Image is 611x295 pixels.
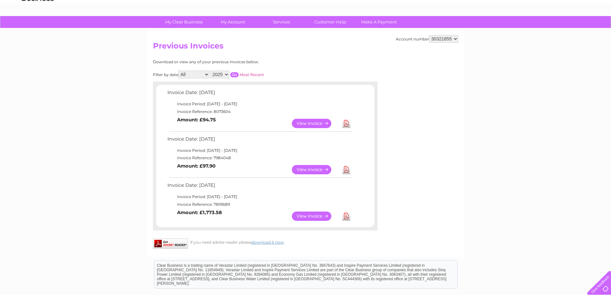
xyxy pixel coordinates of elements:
[166,147,353,154] td: Invoice Period: [DATE] - [DATE]
[166,88,353,100] td: Invoice Date: [DATE]
[342,119,350,128] a: Download
[555,27,564,32] a: Blog
[166,181,353,193] td: Invoice Date: [DATE]
[292,212,339,221] a: View
[304,16,357,28] a: Customer Help
[490,3,534,11] a: 0333 014 3131
[342,212,350,221] a: Download
[352,16,405,28] a: Make A Payment
[177,117,216,123] b: Amount: £94.75
[157,16,210,28] a: My Clear Business
[153,239,378,245] div: If you need adobe reader please .
[177,210,222,215] b: Amount: £1,773.58
[166,201,353,208] td: Invoice Reference: 7893689
[342,165,350,174] a: Download
[21,17,54,36] img: logo.png
[292,165,339,174] a: View
[514,27,528,32] a: Energy
[206,16,259,28] a: My Account
[498,27,510,32] a: Water
[396,35,458,43] div: Account number
[166,100,353,108] td: Invoice Period: [DATE] - [DATE]
[154,4,457,31] div: Clear Business is a trading name of Verastar Limited (registered in [GEOGRAPHIC_DATA] No. 3667643...
[590,27,605,32] a: Log out
[255,16,308,28] a: Services
[532,27,551,32] a: Telecoms
[153,41,458,54] h2: Previous Invoices
[166,108,353,116] td: Invoice Reference: 8073604
[166,193,353,201] td: Invoice Period: [DATE] - [DATE]
[153,60,321,64] div: Download or view any of your previous invoices below.
[166,135,353,147] td: Invoice Date: [DATE]
[251,240,284,245] a: download it now
[292,119,339,128] a: View
[240,72,264,77] a: Most Recent
[166,154,353,162] td: Invoice Reference: 7984048
[177,163,216,169] b: Amount: £97.90
[568,27,584,32] a: Contact
[153,71,321,78] div: Filter by date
